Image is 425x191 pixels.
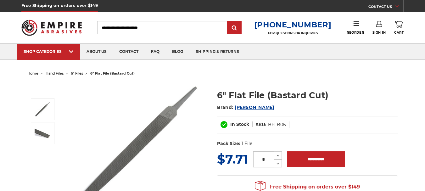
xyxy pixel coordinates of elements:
[189,44,245,60] a: shipping & returns
[254,31,332,35] p: FOR QUESTIONS OR INQUIRIES
[71,71,83,76] a: 6" files
[347,21,364,34] a: Reorder
[217,89,398,101] h1: 6" Flat File (Bastard Cut)
[394,31,404,35] span: Cart
[46,71,64,76] a: hand files
[268,121,286,128] dd: BFLB06
[113,44,145,60] a: contact
[90,71,135,76] span: 6" flat file (bastard cut)
[27,71,38,76] a: home
[254,20,332,29] a: [PHONE_NUMBER]
[35,127,50,139] img: 6 inch flat file bastard double cut
[217,140,240,147] dt: Pack Size:
[235,104,274,110] a: [PERSON_NAME]
[24,49,74,54] div: SHOP CATEGORIES
[242,140,252,147] dd: 1 File
[217,151,248,167] span: $7.71
[166,44,189,60] a: blog
[230,121,249,127] span: In Stock
[394,21,404,35] a: Cart
[80,44,113,60] a: about us
[217,104,233,110] span: Brand:
[372,31,386,35] span: Sign In
[347,31,364,35] span: Reorder
[145,44,166,60] a: faq
[368,3,403,12] a: CONTACT US
[21,16,82,39] img: Empire Abrasives
[228,22,241,34] input: Submit
[256,121,266,128] dt: SKU:
[35,101,50,117] img: 6" Flat Bastard File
